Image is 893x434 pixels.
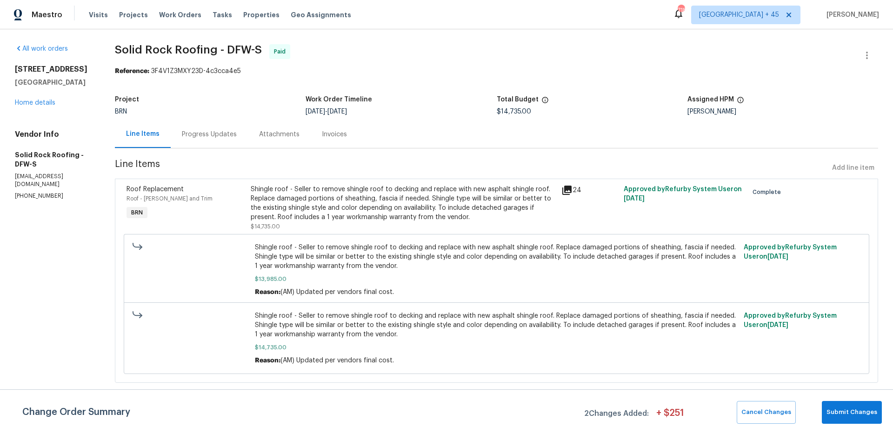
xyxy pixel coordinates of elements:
[15,173,93,188] p: [EMAIL_ADDRESS][DOMAIN_NAME]
[541,96,549,108] span: The total cost of line items that have been proposed by Opendoor. This sum includes line items th...
[15,78,93,87] h5: [GEOGRAPHIC_DATA]
[291,10,351,20] span: Geo Assignments
[259,130,300,139] div: Attachments
[327,108,347,115] span: [DATE]
[584,405,649,424] span: 2 Changes Added:
[213,12,232,18] span: Tasks
[251,185,556,222] div: Shingle roof - Seller to remove shingle roof to decking and replace with new asphalt shingle roof...
[15,65,93,74] h2: [STREET_ADDRESS]
[15,150,93,169] h5: Solid Rock Roofing - DFW-S
[255,357,280,364] span: Reason:
[255,289,280,295] span: Reason:
[15,100,55,106] a: Home details
[115,68,149,74] b: Reference:
[251,224,280,229] span: $14,735.00
[115,160,828,177] span: Line Items
[624,186,742,202] span: Approved by Refurby System User on
[243,10,280,20] span: Properties
[767,322,788,328] span: [DATE]
[127,208,147,217] span: BRN
[737,96,744,108] span: The hpm assigned to this work order.
[15,130,93,139] h4: Vendor Info
[744,313,837,328] span: Approved by Refurby System User on
[280,289,394,295] span: (AM) Updated per vendors final cost.
[306,96,372,103] h5: Work Order Timeline
[737,401,796,424] button: Cancel Changes
[306,108,325,115] span: [DATE]
[159,10,201,20] span: Work Orders
[115,44,262,55] span: Solid Rock Roofing - DFW-S
[182,130,237,139] div: Progress Updates
[306,108,347,115] span: -
[255,311,738,339] span: Shingle roof - Seller to remove shingle roof to decking and replace with new asphalt shingle roof...
[656,408,684,424] span: + $ 251
[32,10,62,20] span: Maestro
[823,10,879,20] span: [PERSON_NAME]
[741,407,791,418] span: Cancel Changes
[561,185,618,196] div: 24
[15,46,68,52] a: All work orders
[115,108,127,115] span: BRN
[119,10,148,20] span: Projects
[826,407,877,418] span: Submit Changes
[678,6,684,15] div: 718
[115,67,878,76] div: 3F4V1Z3MXY23D-4c3cca4e5
[497,96,539,103] h5: Total Budget
[699,10,779,20] span: [GEOGRAPHIC_DATA] + 45
[822,401,882,424] button: Submit Changes
[15,192,93,200] p: [PHONE_NUMBER]
[126,129,160,139] div: Line Items
[255,274,738,284] span: $13,985.00
[127,196,213,201] span: Roof - [PERSON_NAME] and Trim
[624,195,645,202] span: [DATE]
[280,357,394,364] span: (AM) Updated per vendors final cost.
[127,186,184,193] span: Roof Replacement
[89,10,108,20] span: Visits
[274,47,289,56] span: Paid
[115,96,139,103] h5: Project
[767,254,788,260] span: [DATE]
[687,108,878,115] div: [PERSON_NAME]
[255,243,738,271] span: Shingle roof - Seller to remove shingle roof to decking and replace with new asphalt shingle roof...
[255,343,738,352] span: $14,735.00
[497,108,531,115] span: $14,735.00
[744,244,837,260] span: Approved by Refurby System User on
[322,130,347,139] div: Invoices
[687,96,734,103] h5: Assigned HPM
[753,187,785,197] span: Complete
[22,401,130,424] span: Change Order Summary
